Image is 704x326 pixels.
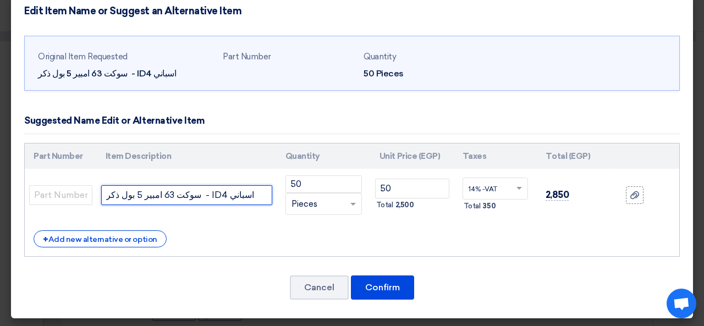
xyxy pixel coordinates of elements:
th: Total (EGP) [537,143,613,169]
th: Taxes [454,143,537,169]
button: Confirm [351,275,414,300]
ng-select: VAT [463,178,528,200]
input: Unit Price [375,179,449,198]
div: Part Number [223,51,355,63]
span: 2,850 [546,189,569,201]
input: Part Number [29,185,92,205]
div: Suggested Name Edit or Alternative Item [24,114,205,128]
div: Quantity [364,51,496,63]
span: + [43,234,48,245]
div: 50 Pieces [364,67,496,80]
a: Open chat [667,289,696,318]
span: 2,500 [395,200,414,211]
h4: Edit Item Name or Suggest an Alternative Item [24,5,241,17]
span: 350 [482,201,496,212]
button: Cancel [290,275,349,300]
span: Pieces [291,198,317,211]
span: Total [376,200,393,211]
input: RFQ_STEP1.ITEMS.2.AMOUNT_TITLE [285,175,362,193]
div: Original Item Requested [38,51,214,63]
th: Quantity [277,143,371,169]
input: Add Item Description [101,185,272,205]
span: Total [464,201,481,212]
th: Part Number [25,143,97,169]
th: Unit Price (EGP) [371,143,454,169]
div: Add new alternative or option [34,230,167,247]
th: Item Description [97,143,277,169]
div: سوكت 63 امبير 5 بول ذكر - ID4 اسباني [38,67,214,80]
